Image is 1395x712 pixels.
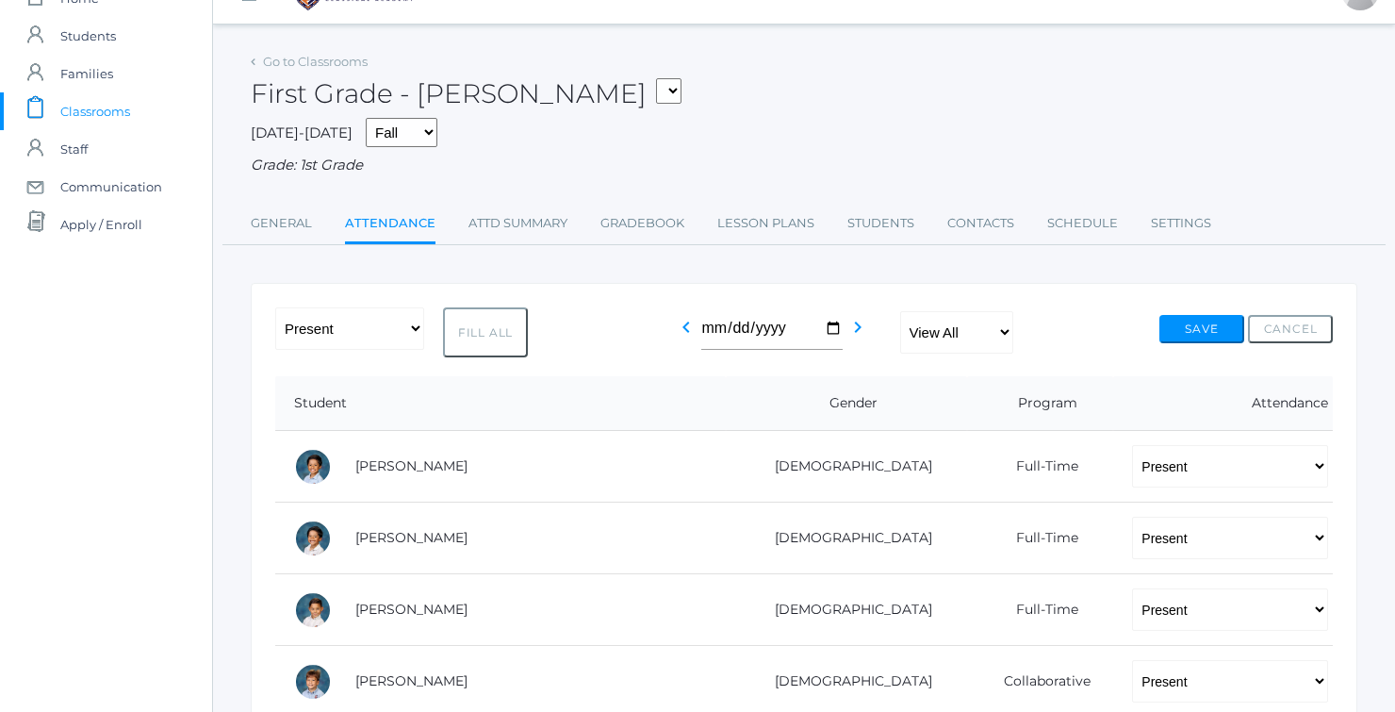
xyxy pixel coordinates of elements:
a: Lesson Plans [717,205,814,242]
div: Grayson Abrea [294,520,332,557]
a: Contacts [947,205,1014,242]
span: Staff [60,130,88,168]
div: Dominic Abrea [294,448,332,486]
td: [DEMOGRAPHIC_DATA] [726,503,966,574]
span: Families [60,55,113,92]
a: Gradebook [600,205,684,242]
td: [DEMOGRAPHIC_DATA] [726,574,966,646]
div: Obadiah Bradley [294,663,332,701]
a: [PERSON_NAME] [355,601,468,618]
i: chevron_right [846,316,869,339]
a: Schedule [1047,205,1118,242]
span: Classrooms [60,92,130,130]
button: Fill All [443,307,528,357]
button: Cancel [1248,315,1333,343]
th: Program [967,376,1114,431]
a: Attendance [345,205,435,245]
td: [DEMOGRAPHIC_DATA] [726,431,966,503]
td: Full-Time [967,431,1114,503]
span: Students [60,17,116,55]
th: Gender [726,376,966,431]
a: Go to Classrooms [263,54,368,69]
th: Student [275,376,726,431]
a: Settings [1151,205,1211,242]
a: [PERSON_NAME] [355,672,468,689]
div: Grade: 1st Grade [251,155,1357,176]
a: General [251,205,312,242]
a: [PERSON_NAME] [355,529,468,546]
h2: First Grade - [PERSON_NAME] [251,79,681,108]
span: Apply / Enroll [60,206,142,243]
th: Attendance [1113,376,1333,431]
a: chevron_left [675,324,697,342]
a: [PERSON_NAME] [355,457,468,474]
td: Full-Time [967,503,1114,574]
span: [DATE]-[DATE] [251,124,353,141]
a: chevron_right [846,324,869,342]
td: Full-Time [967,574,1114,646]
a: Students [847,205,914,242]
span: Communication [60,168,162,206]
i: chevron_left [675,316,697,339]
div: Owen Bernardez [294,591,332,629]
button: Save [1159,315,1244,343]
a: Attd Summary [468,205,567,242]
